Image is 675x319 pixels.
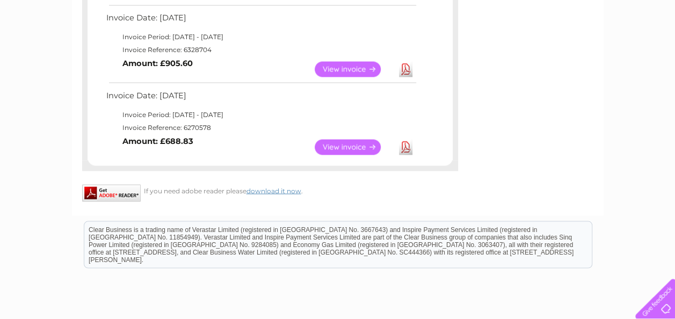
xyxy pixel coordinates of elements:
a: View [315,61,394,77]
a: Blog [582,46,597,54]
a: 0333 014 3131 [473,5,547,19]
td: Invoice Period: [DATE] - [DATE] [104,108,418,121]
a: Contact [604,46,630,54]
td: Invoice Date: [DATE] [104,11,418,31]
a: Water [486,46,506,54]
a: Energy [513,46,536,54]
img: logo.png [24,28,78,61]
div: Clear Business is a trading name of Verastar Limited (registered in [GEOGRAPHIC_DATA] No. 3667643... [84,6,592,52]
a: Download [399,139,412,155]
td: Invoice Date: [DATE] [104,88,418,108]
a: Telecoms [543,46,575,54]
td: Invoice Reference: 6270578 [104,121,418,134]
td: Invoice Reference: 6328704 [104,43,418,56]
b: Amount: £905.60 [122,58,193,68]
a: download it now [246,186,301,194]
a: Log out [640,46,665,54]
a: View [315,139,394,155]
div: If you need adobe reader please . [82,184,458,194]
b: Amount: £688.83 [122,136,193,146]
a: Download [399,61,412,77]
td: Invoice Period: [DATE] - [DATE] [104,31,418,44]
